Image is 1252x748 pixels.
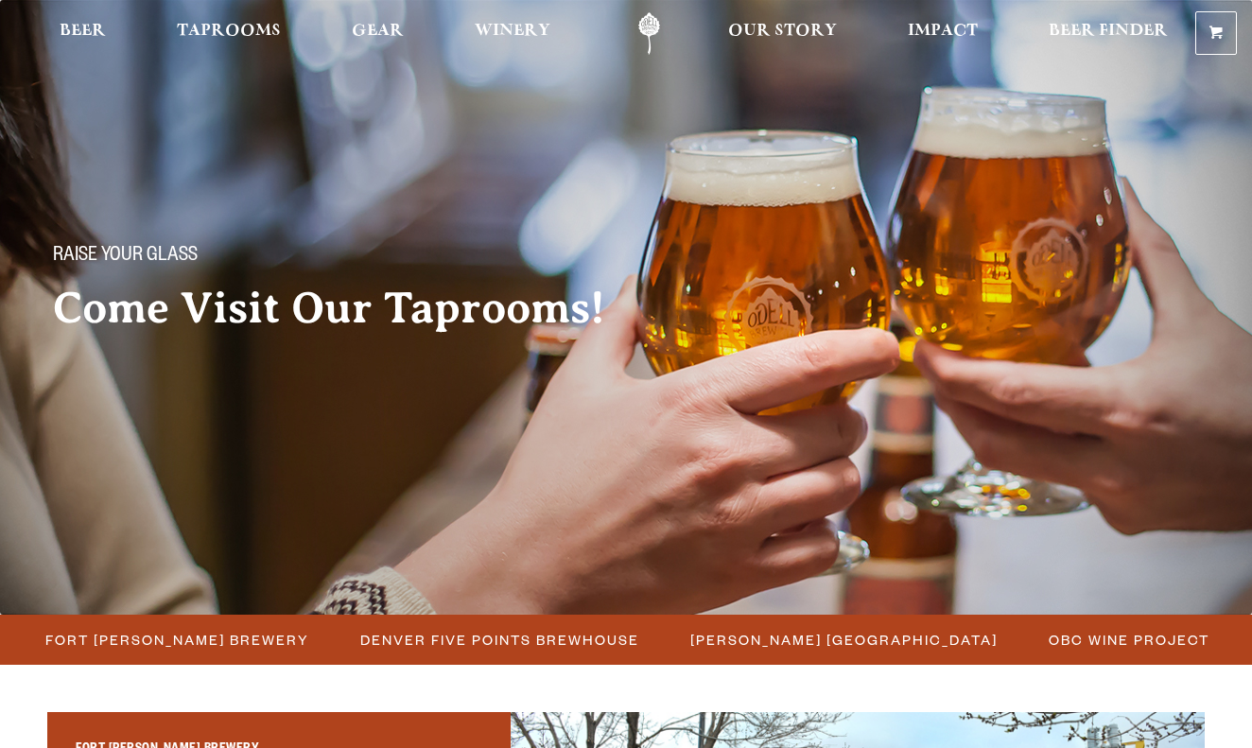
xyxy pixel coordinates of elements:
[360,626,639,653] span: Denver Five Points Brewhouse
[165,12,293,55] a: Taprooms
[1049,626,1209,653] span: OBC Wine Project
[896,12,990,55] a: Impact
[177,24,281,39] span: Taprooms
[1036,12,1180,55] a: Beer Finder
[47,12,118,55] a: Beer
[45,626,309,653] span: Fort [PERSON_NAME] Brewery
[690,626,998,653] span: [PERSON_NAME] [GEOGRAPHIC_DATA]
[716,12,849,55] a: Our Story
[728,24,837,39] span: Our Story
[34,626,319,653] a: Fort [PERSON_NAME] Brewery
[1037,626,1219,653] a: OBC Wine Project
[475,24,550,39] span: Winery
[908,24,978,39] span: Impact
[679,626,1007,653] a: [PERSON_NAME] [GEOGRAPHIC_DATA]
[53,245,198,270] span: Raise your glass
[352,24,404,39] span: Gear
[462,12,563,55] a: Winery
[60,24,106,39] span: Beer
[53,285,643,332] h2: Come Visit Our Taprooms!
[349,626,649,653] a: Denver Five Points Brewhouse
[614,12,685,55] a: Odell Home
[339,12,416,55] a: Gear
[1049,24,1168,39] span: Beer Finder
